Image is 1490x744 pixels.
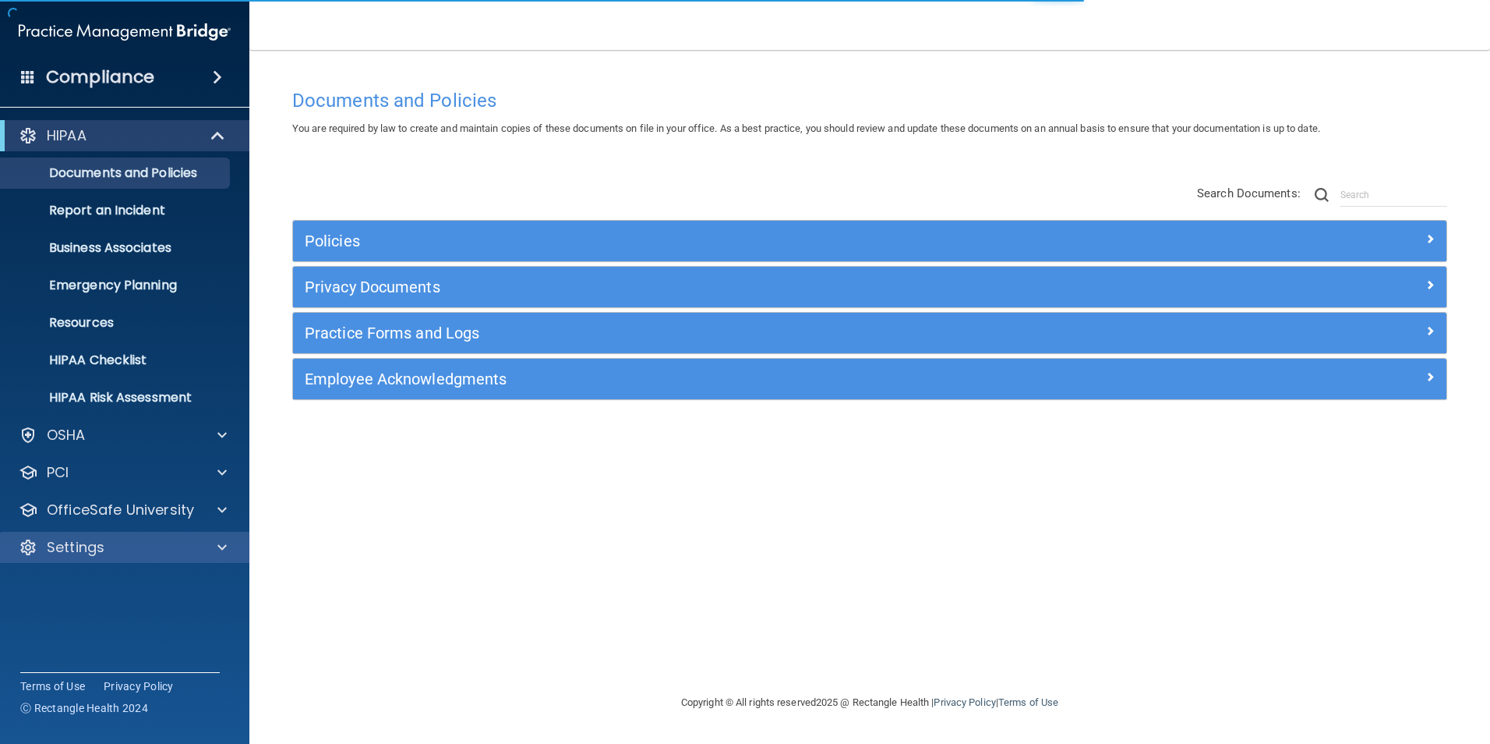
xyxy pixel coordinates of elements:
a: Practice Forms and Logs [305,321,1435,345]
a: Privacy Documents [305,275,1435,299]
p: HIPAA [47,126,87,145]
p: Resources [10,315,223,331]
p: PCI [47,463,69,482]
h5: Employee Acknowledgments [305,370,1146,388]
input: Search [1340,183,1447,207]
a: Privacy Policy [934,696,995,708]
a: Terms of Use [20,678,85,694]
a: PCI [19,463,227,482]
span: Search Documents: [1197,186,1301,200]
a: Settings [19,538,227,557]
span: You are required by law to create and maintain copies of these documents on file in your office. ... [292,122,1320,134]
p: OSHA [47,426,86,445]
img: PMB logo [19,16,231,48]
p: OfficeSafe University [47,501,194,519]
p: Settings [47,538,104,557]
img: ic-search.3b580494.png [1315,188,1329,202]
a: Employee Acknowledgments [305,367,1435,391]
p: HIPAA Risk Assessment [10,390,223,406]
p: Report an Incident [10,203,223,218]
p: Documents and Policies [10,165,223,181]
h4: Documents and Policies [292,90,1447,111]
p: Business Associates [10,240,223,256]
h4: Compliance [46,66,154,88]
p: HIPAA Checklist [10,353,223,368]
span: Ⓒ Rectangle Health 2024 [20,700,148,716]
a: Policies [305,229,1435,253]
a: OfficeSafe University [19,501,227,519]
a: OSHA [19,426,227,445]
a: HIPAA [19,126,226,145]
h5: Practice Forms and Logs [305,324,1146,342]
h5: Privacy Documents [305,278,1146,296]
h5: Policies [305,232,1146,250]
p: Emergency Planning [10,278,223,293]
a: Privacy Policy [104,678,174,694]
div: Copyright © All rights reserved 2025 @ Rectangle Health | | [585,678,1154,728]
a: Terms of Use [998,696,1058,708]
